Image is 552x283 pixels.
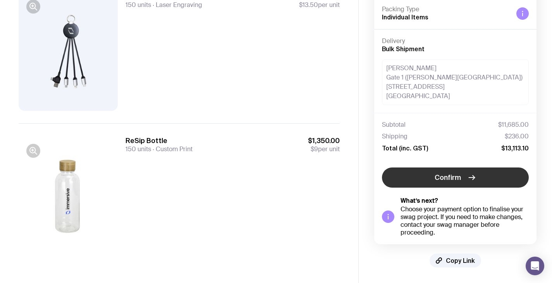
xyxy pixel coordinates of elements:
[501,144,529,152] span: $13,113.10
[382,167,529,188] button: Confirm
[299,1,318,9] span: $13.50
[382,5,510,13] h4: Packing Type
[382,121,406,129] span: Subtotal
[382,133,408,140] span: Shipping
[430,254,481,267] button: Copy Link
[498,121,529,129] span: $11,685.00
[151,1,202,9] span: Laser Engraving
[382,14,428,21] span: Individual Items
[435,173,461,182] span: Confirm
[308,145,340,153] span: per unit
[126,145,151,153] span: 150 units
[299,1,340,9] span: per unit
[526,257,544,275] div: Open Intercom Messenger
[446,257,475,264] span: Copy Link
[151,145,193,153] span: Custom Print
[505,133,529,140] span: $236.00
[126,1,151,9] span: 150 units
[401,197,529,205] h5: What’s next?
[382,37,529,45] h4: Delivery
[382,45,425,52] span: Bulk Shipment
[382,144,428,152] span: Total (inc. GST)
[126,136,193,145] h3: ReSip Bottle
[311,145,318,153] span: $9
[308,136,340,145] span: $1,350.00
[401,205,529,236] div: Choose your payment option to finalise your swag project. If you need to make changes, contact yo...
[382,59,529,105] div: [PERSON_NAME] Gate 1 ([PERSON_NAME][GEOGRAPHIC_DATA]) [STREET_ADDRESS] [GEOGRAPHIC_DATA]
